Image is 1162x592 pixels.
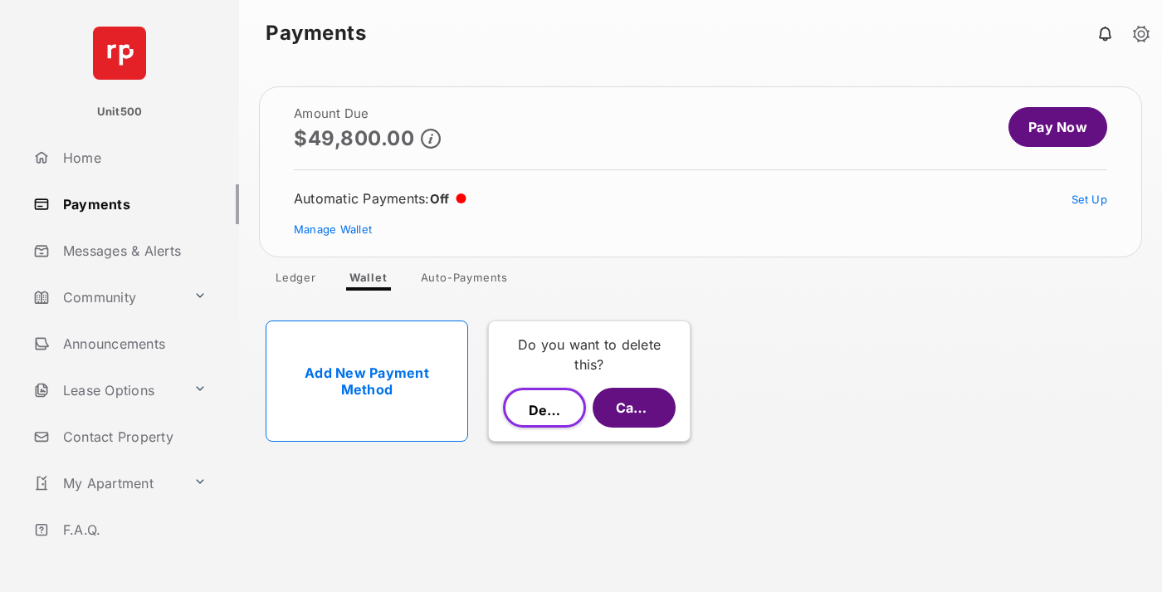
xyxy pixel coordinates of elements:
[529,402,572,418] span: Delete
[27,138,239,178] a: Home
[262,271,330,291] a: Ledger
[616,399,661,416] span: Cancel
[294,127,414,149] p: $49,800.00
[336,271,401,291] a: Wallet
[27,510,239,550] a: F.A.Q.
[503,388,586,428] button: Delete
[27,324,239,364] a: Announcements
[408,271,521,291] a: Auto-Payments
[27,417,239,457] a: Contact Property
[27,277,187,317] a: Community
[430,191,450,207] span: Off
[27,463,187,503] a: My Apartment
[294,107,441,120] h2: Amount Due
[93,27,146,80] img: svg+xml;base64,PHN2ZyB4bWxucz0iaHR0cDovL3d3dy53My5vcmcvMjAwMC9zdmciIHdpZHRoPSI2NCIgaGVpZ2h0PSI2NC...
[294,190,466,207] div: Automatic Payments :
[266,320,468,442] a: Add New Payment Method
[502,335,676,374] p: Do you want to delete this?
[27,370,187,410] a: Lease Options
[294,223,372,236] a: Manage Wallet
[27,231,239,271] a: Messages & Alerts
[266,23,366,43] strong: Payments
[593,388,676,428] button: Cancel
[1072,193,1108,206] a: Set Up
[27,184,239,224] a: Payments
[97,104,143,120] p: Unit500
